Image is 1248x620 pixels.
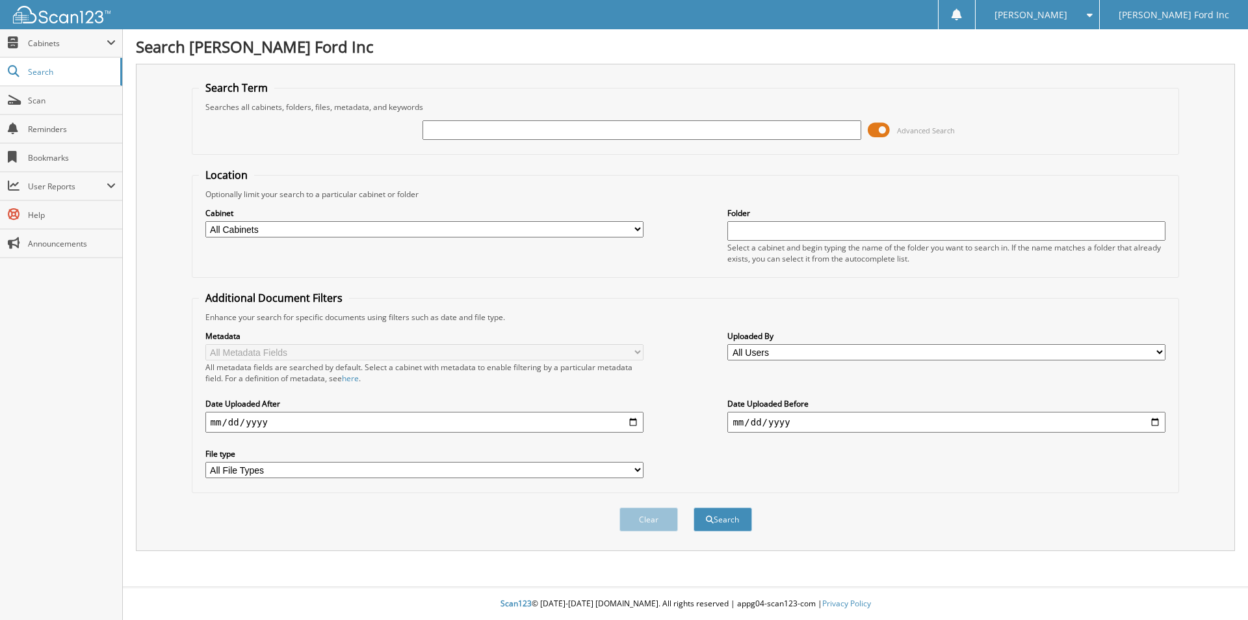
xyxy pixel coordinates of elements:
[28,238,116,249] span: Announcements
[727,412,1165,433] input: end
[28,209,116,221] span: Help
[28,124,116,135] span: Reminders
[205,412,643,433] input: start
[28,66,114,77] span: Search
[28,181,107,192] span: User Reports
[694,507,752,532] button: Search
[822,598,871,609] a: Privacy Policy
[123,588,1248,620] div: © [DATE]-[DATE] [DOMAIN_NAME]. All rights reserved | appg04-scan123-com |
[205,448,643,459] label: File type
[199,168,254,182] legend: Location
[28,38,107,49] span: Cabinets
[199,312,1173,323] div: Enhance your search for specific documents using filters such as date and file type.
[727,242,1165,264] div: Select a cabinet and begin typing the name of the folder you want to search in. If the name match...
[727,398,1165,409] label: Date Uploaded Before
[897,126,955,135] span: Advanced Search
[727,330,1165,342] label: Uploaded By
[13,6,110,23] img: scan123-logo-white.svg
[136,36,1235,57] h1: Search [PERSON_NAME] Ford Inc
[500,598,532,609] span: Scan123
[342,373,359,384] a: here
[205,208,643,219] label: Cabinet
[199,291,349,305] legend: Additional Document Filters
[199,81,274,95] legend: Search Term
[199,101,1173,113] div: Searches all cabinets, folders, files, metadata, and keywords
[994,11,1067,19] span: [PERSON_NAME]
[28,152,116,163] span: Bookmarks
[205,330,643,342] label: Metadata
[199,189,1173,200] div: Optionally limit your search to a particular cabinet or folder
[205,362,643,384] div: All metadata fields are searched by default. Select a cabinet with metadata to enable filtering b...
[619,507,678,532] button: Clear
[205,398,643,409] label: Date Uploaded After
[1119,11,1229,19] span: [PERSON_NAME] Ford Inc
[28,95,116,106] span: Scan
[727,208,1165,219] label: Folder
